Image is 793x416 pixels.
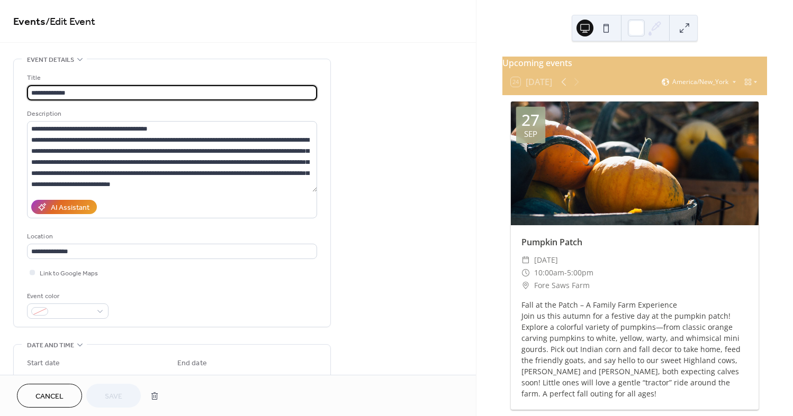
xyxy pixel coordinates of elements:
a: Events [13,12,46,32]
span: Date [177,372,192,383]
button: AI Assistant [31,200,97,214]
div: Sep [524,130,537,138]
div: ​ [521,254,530,266]
span: Date and time [27,340,74,351]
span: Event details [27,54,74,66]
span: 10:00am [534,266,564,279]
div: Upcoming events [502,57,767,69]
div: Start date [27,358,60,369]
span: 5:00pm [567,266,593,279]
span: America/New_York [672,79,728,85]
div: Event color [27,291,106,302]
button: Cancel [17,384,82,408]
span: Time [104,372,119,383]
div: Pumpkin Patch [511,236,759,248]
div: Description [27,108,315,119]
div: End date [177,358,207,369]
div: ​ [521,266,530,279]
div: Location [27,231,315,242]
span: Date [27,372,41,383]
div: AI Assistant [51,202,89,214]
span: Fore Saws Farm [534,279,590,292]
div: Title [27,72,315,84]
div: 27 [521,112,539,128]
div: Fall at the Patch – A Family Farm Experience Join us this autumn for a festive day at the pumpkin... [511,299,759,399]
div: ​ [521,279,530,292]
span: / Edit Event [46,12,95,32]
span: Time [254,372,269,383]
span: [DATE] [534,254,558,266]
span: - [564,266,567,279]
span: Link to Google Maps [40,268,98,279]
span: Cancel [35,391,64,402]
